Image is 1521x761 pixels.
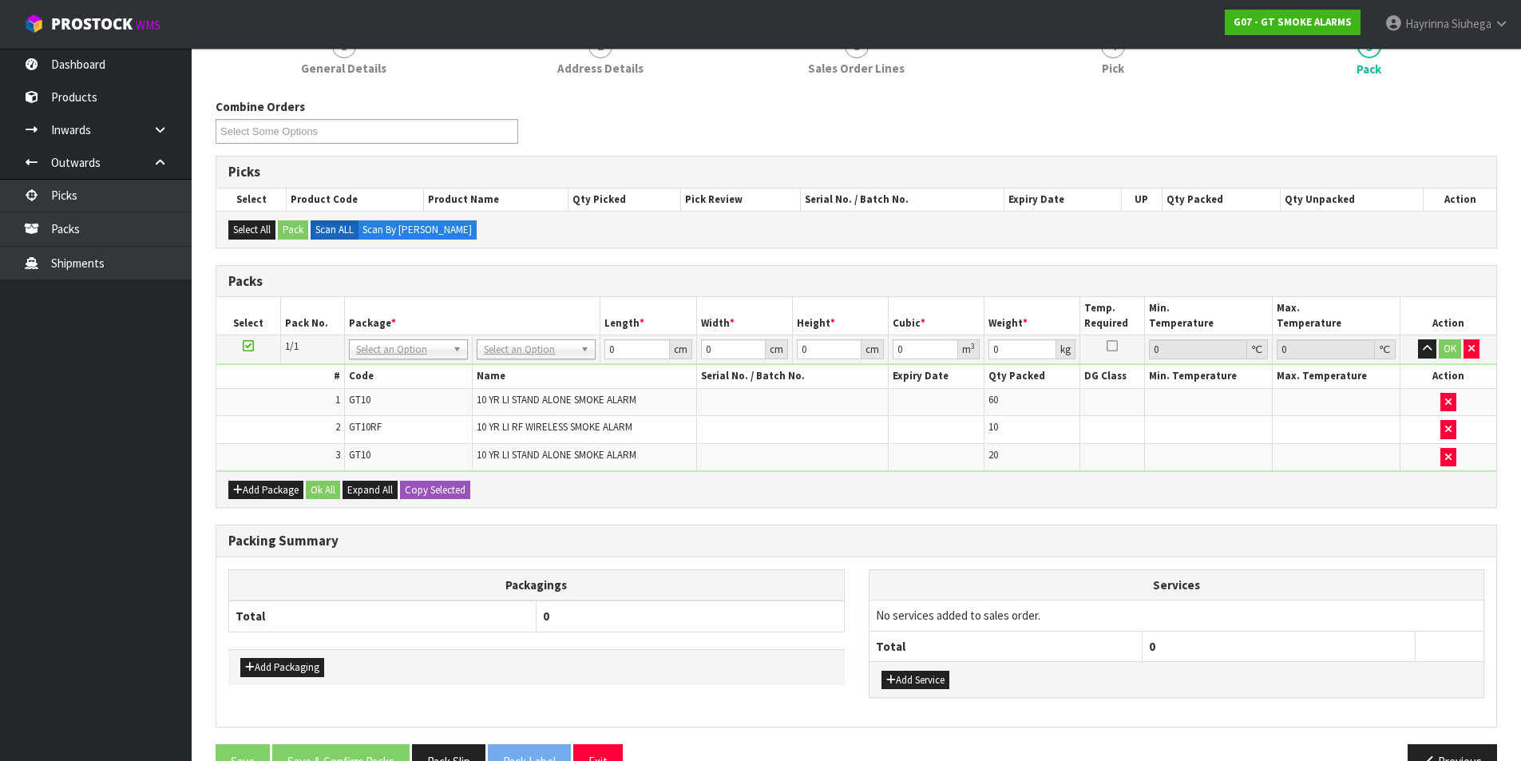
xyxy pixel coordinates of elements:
th: Select [216,188,287,211]
th: Qty Unpacked [1280,188,1423,211]
th: Action [1400,365,1496,388]
span: 0 [1149,639,1155,654]
div: ℃ [1247,339,1268,359]
span: Address Details [557,60,644,77]
label: Combine Orders [216,98,305,115]
th: Length [600,297,696,335]
span: GT10 [349,448,370,462]
button: Expand All [343,481,398,500]
th: Packagings [229,569,845,600]
th: Product Name [424,188,568,211]
th: Select [216,297,280,335]
span: Sales Order Lines [808,60,905,77]
th: Pack No. [280,297,344,335]
th: Weight [984,297,1080,335]
td: No services added to sales order. [869,600,1484,631]
span: 10 [988,420,998,434]
span: 10 YR LI STAND ALONE SMOKE ALARM [477,393,636,406]
span: Expand All [347,483,393,497]
th: # [216,365,344,388]
a: G07 - GT SMOKE ALARMS [1225,10,1361,35]
th: Cubic [889,297,984,335]
span: GT10RF [349,420,382,434]
th: Product Code [287,188,424,211]
span: ProStock [51,14,133,34]
th: Max. Temperature [1272,297,1400,335]
span: 20 [988,448,998,462]
button: Ok All [306,481,340,500]
th: Temp. Required [1080,297,1144,335]
span: Pick [1102,60,1124,77]
th: Width [696,297,792,335]
button: Add Package [228,481,303,500]
th: DG Class [1080,365,1144,388]
th: Min. Temperature [1144,365,1272,388]
div: cm [862,339,884,359]
small: WMS [136,18,160,33]
label: Scan By [PERSON_NAME] [358,220,477,240]
span: Select an Option [484,340,574,359]
div: m [958,339,980,359]
h3: Picks [228,164,1484,180]
div: kg [1056,339,1075,359]
button: Select All [228,220,275,240]
strong: G07 - GT SMOKE ALARMS [1234,15,1352,29]
span: GT10 [349,393,370,406]
button: Pack [278,220,308,240]
div: cm [766,339,788,359]
span: 1 [335,393,340,406]
th: Qty Packed [984,365,1080,388]
th: Height [792,297,888,335]
th: Expiry Date [889,365,984,388]
span: Hayrinna [1405,16,1449,31]
th: Total [869,631,1143,661]
th: UP [1121,188,1162,211]
th: Total [229,600,537,632]
th: Serial No. / Batch No. [696,365,888,388]
span: 1/1 [285,339,299,353]
sup: 3 [971,341,975,351]
th: Pick Review [681,188,801,211]
span: 0 [543,608,549,624]
h3: Packing Summary [228,533,1484,549]
span: Siuhega [1452,16,1491,31]
span: Pack [1357,61,1381,77]
th: Qty Picked [568,188,681,211]
th: Package [344,297,600,335]
th: Action [1424,188,1496,211]
th: Qty Packed [1162,188,1280,211]
div: ℃ [1375,339,1396,359]
button: Add Service [881,671,949,690]
img: cube-alt.png [24,14,44,34]
th: Code [344,365,472,388]
label: Scan ALL [311,220,358,240]
span: Select an Option [356,340,446,359]
h3: Packs [228,274,1484,289]
span: General Details [301,60,386,77]
button: OK [1439,339,1461,359]
span: 3 [335,448,340,462]
th: Serial No. / Batch No. [801,188,1004,211]
span: 10 YR LI RF WIRELESS SMOKE ALARM [477,420,632,434]
span: 10 YR LI STAND ALONE SMOKE ALARM [477,448,636,462]
th: Max. Temperature [1272,365,1400,388]
th: Expiry Date [1004,188,1122,211]
button: Copy Selected [400,481,470,500]
th: Services [869,570,1484,600]
th: Name [473,365,697,388]
th: Min. Temperature [1144,297,1272,335]
button: Add Packaging [240,658,324,677]
th: Action [1400,297,1496,335]
span: 2 [335,420,340,434]
div: cm [670,339,692,359]
span: 60 [988,393,998,406]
